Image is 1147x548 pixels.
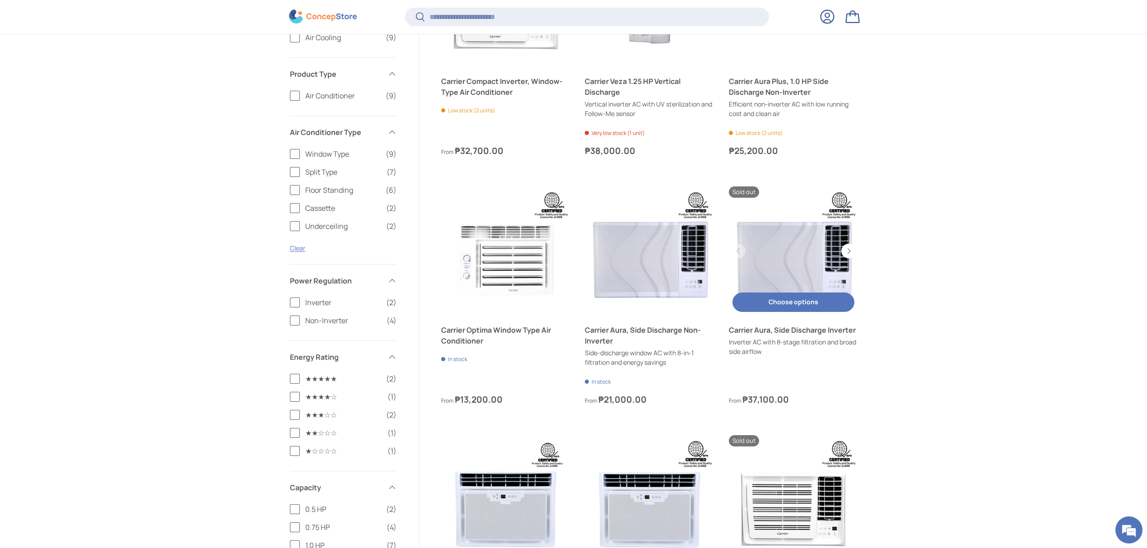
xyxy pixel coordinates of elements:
span: (4) [387,522,396,533]
a: Carrier Aura Plus, 1.0 HP Side Discharge Non-Inverter [729,76,858,98]
span: (2) [386,504,396,515]
span: Power Regulation [290,275,382,286]
span: (4) [387,315,396,326]
a: Carrier Aura, Side Discharge Inverter [729,325,858,335]
summary: Energy Rating [290,341,396,373]
span: ★★★☆☆ [305,409,381,420]
span: (9) [386,149,396,159]
span: Non-Inverter [305,315,381,326]
span: 0.75 HP [305,522,381,533]
a: Carrier Compact Inverter, Window-Type Air Conditioner [441,76,570,98]
span: (7) [387,167,396,177]
span: (1) [387,427,396,438]
button: Choose options [732,293,854,312]
span: Air Conditioner Type [290,127,382,138]
span: Air Cooling [305,32,380,43]
span: 0.5 HP [305,504,381,515]
span: (2) [386,203,396,214]
span: (2) [386,409,396,420]
summary: Power Regulation [290,265,396,297]
span: Inverter [305,297,381,308]
span: Cassette [305,203,381,214]
a: Carrier Optima Window Type Air Conditioner [441,325,570,346]
summary: Product Type [290,58,396,90]
span: Sold out [729,186,759,198]
span: Energy Rating [290,352,382,362]
a: Clear [290,244,305,252]
span: ★★★★★ [305,373,381,384]
span: Underceiling [305,221,381,232]
a: Carrier Aura, Side Discharge Non-Inverter [585,325,714,346]
span: (9) [386,32,396,43]
span: Capacity [290,482,382,493]
img: ConcepStore [289,10,357,24]
summary: Air Conditioner Type [290,116,396,149]
span: (2) [386,221,396,232]
span: Window Type [305,149,380,159]
summary: Capacity [290,471,396,504]
span: Sold out [729,435,759,446]
span: Floor Standing [305,185,380,195]
a: Carrier Aura, Side Discharge Inverter [729,186,858,316]
span: (2) [386,373,396,384]
span: (9) [386,90,396,101]
span: ★☆☆☆☆ [305,446,382,456]
a: Carrier Veza 1.25 HP Vertical Discharge [585,76,714,98]
span: ★★☆☆☆ [305,427,382,438]
span: Product Type [290,69,382,79]
span: Air Conditioner [305,90,380,101]
span: (1) [387,391,396,402]
span: (1) [387,446,396,456]
span: Split Type [305,167,381,177]
a: Carrier Aura, Side Discharge Non-Inverter [585,186,714,316]
span: (2) [386,297,396,308]
span: (6) [386,185,396,195]
span: ★★★★☆ [305,391,382,402]
a: Carrier Optima Window Type Air Conditioner [441,186,570,316]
